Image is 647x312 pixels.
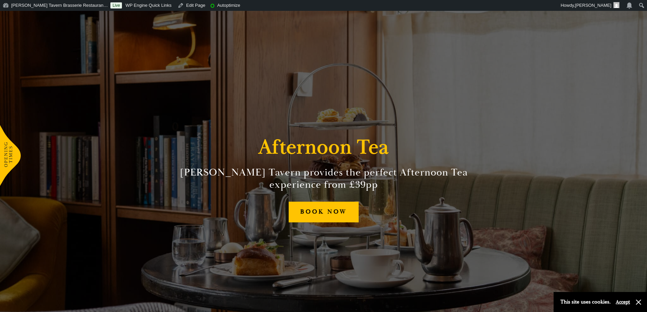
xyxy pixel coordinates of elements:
[110,2,122,8] a: Live
[246,1,284,10] img: Views over 48 hours. Click for more Jetpack Stats.
[289,202,359,222] a: BOOK NOW
[616,299,630,305] button: Accept
[169,166,479,191] h2: [PERSON_NAME] Tavern provides the perfect Afternoon Tea experience from £39pp
[635,299,642,306] button: Close and accept
[258,135,389,160] h1: Afternoon Tea
[575,3,611,8] span: [PERSON_NAME]
[560,297,611,307] p: This site uses cookies.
